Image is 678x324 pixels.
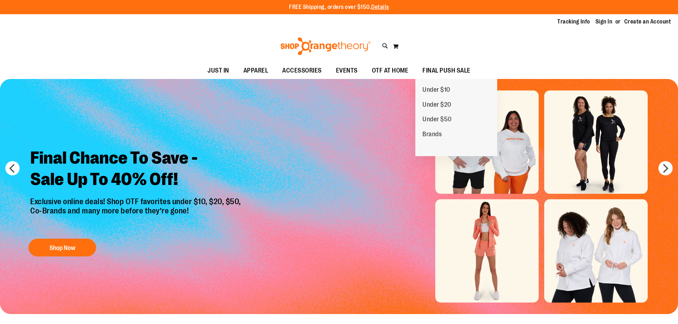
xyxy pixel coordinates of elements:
[658,161,673,175] button: next
[372,63,409,79] span: OTF AT HOME
[279,37,372,55] img: Shop Orangetheory
[282,63,322,79] span: ACCESSORIES
[557,18,590,26] a: Tracking Info
[25,142,248,260] a: Final Chance To Save -Sale Up To 40% Off! Exclusive online deals! Shop OTF favorites under $10, $...
[624,18,671,26] a: Create an Account
[207,63,229,79] span: JUST IN
[422,101,451,110] span: Under $20
[28,239,96,256] button: Shop Now
[422,63,471,79] span: FINAL PUSH SALE
[25,197,248,232] p: Exclusive online deals! Shop OTF favorites under $10, $20, $50, Co-Brands and many more before th...
[25,142,248,197] h2: Final Chance To Save - Sale Up To 40% Off!
[289,3,389,11] p: FREE Shipping, orders over $150.
[243,63,268,79] span: APPAREL
[422,131,442,139] span: Brands
[371,4,389,10] a: Details
[5,161,20,175] button: prev
[422,86,450,95] span: Under $10
[422,116,452,124] span: Under $50
[336,63,358,79] span: EVENTS
[595,18,613,26] a: Sign In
